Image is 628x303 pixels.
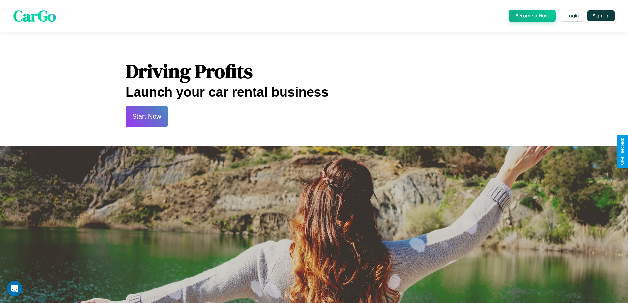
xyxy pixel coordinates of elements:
button: Start Now [126,106,168,127]
h1: Driving Profits [126,58,502,85]
iframe: Intercom live chat [7,281,22,296]
span: CarGo [13,5,56,27]
button: Login [561,10,584,22]
button: Become a Host [509,10,556,22]
div: Give Feedback [620,138,625,165]
h2: Launch your car rental business [126,85,502,100]
button: Sign Up [587,10,615,21]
